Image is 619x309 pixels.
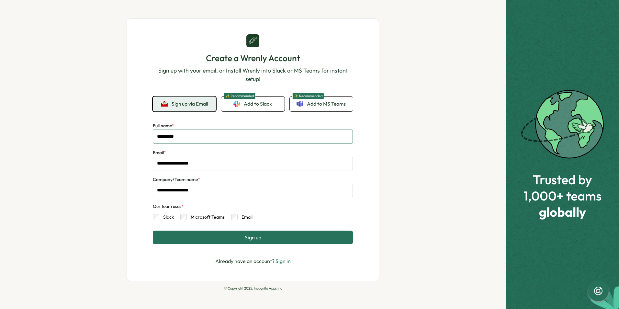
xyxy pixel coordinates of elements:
button: Sign up [153,231,353,244]
label: Company/Team name [153,176,200,183]
span: Sign up [245,235,261,240]
span: Trusted by [523,172,602,187]
label: Slack [159,214,174,220]
span: ✨ Recommended [292,93,324,99]
p: Already have an account? [215,257,291,265]
h1: Create a Wrenly Account [153,52,353,64]
p: Sign up with your email, or Install Wrenly into Slack or MS Teams for instant setup! [153,66,353,84]
label: Microsoft Teams [187,214,225,220]
label: Full name [153,122,174,130]
span: ✨ Recommended [224,93,255,99]
button: Sign up via Email [153,97,216,111]
span: Add to Slack [244,100,272,108]
label: Email [153,149,166,156]
span: Add to MS Teams [307,100,346,108]
a: Sign in [276,258,291,264]
a: ✨ RecommendedAdd to MS Teams [290,97,353,111]
span: 1,000+ teams [523,189,602,203]
p: © Copyright 2025, Incognito Apps Inc [127,286,379,291]
label: Email [238,214,253,220]
div: Our team uses [153,203,184,210]
span: Sign up via Email [172,101,208,107]
a: ✨ RecommendedAdd to Slack [221,97,284,111]
span: globally [523,205,602,219]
